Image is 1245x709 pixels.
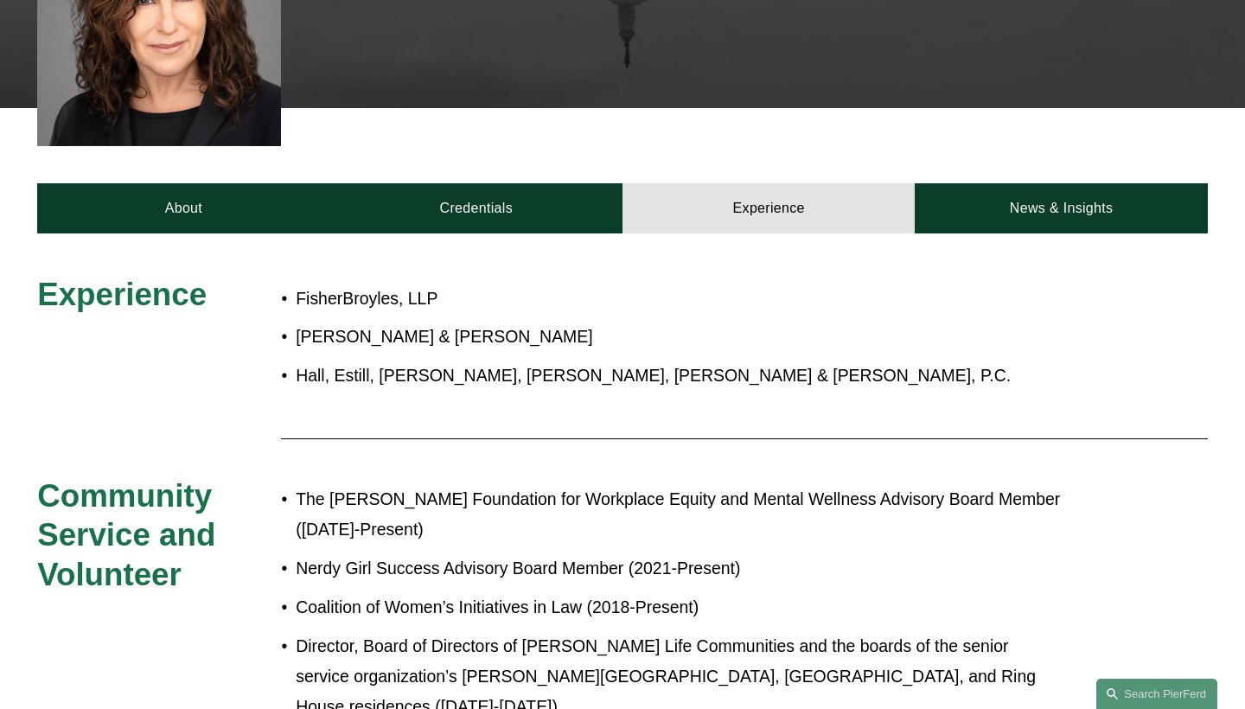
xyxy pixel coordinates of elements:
[296,322,1061,352] p: [PERSON_NAME] & [PERSON_NAME]
[37,277,207,312] span: Experience
[296,553,1061,584] p: Nerdy Girl Success Advisory Board Member (2021-Present)
[37,478,224,592] span: Community Service and Volunteer
[296,484,1061,545] p: The [PERSON_NAME] Foundation for Workplace Equity and Mental Wellness Advisory Board Member ([DAT...
[915,183,1207,233] a: News & Insights
[296,284,1061,314] p: FisherBroyles, LLP
[1096,679,1217,709] a: Search this site
[296,361,1061,391] p: Hall, Estill, [PERSON_NAME], [PERSON_NAME], [PERSON_NAME] & [PERSON_NAME], P.C.
[330,183,622,233] a: Credentials
[37,183,329,233] a: About
[622,183,915,233] a: Experience
[296,592,1061,623] p: Coalition of Women’s Initiatives in Law (2018-Present)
